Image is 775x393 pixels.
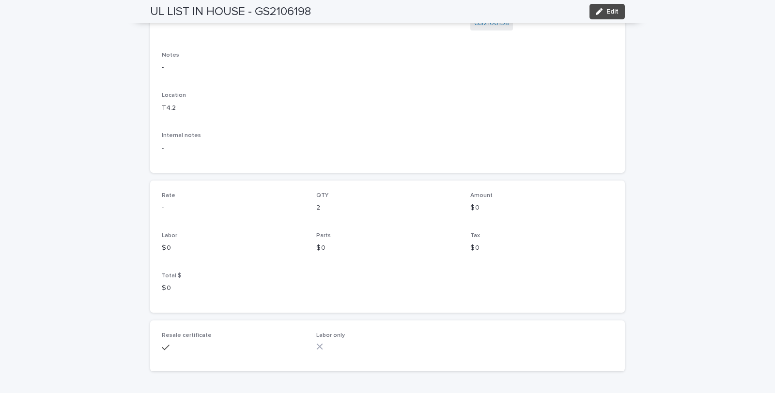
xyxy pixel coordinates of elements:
[162,92,186,98] span: Location
[162,233,177,239] span: Labor
[162,273,182,279] span: Total $
[316,193,328,198] span: QTY
[470,203,613,213] p: $ 0
[470,233,480,239] span: Tax
[162,133,201,138] span: Internal notes
[162,203,305,213] p: -
[162,333,212,338] span: Resale certificate
[162,243,305,253] p: $ 0
[316,233,331,239] span: Parts
[589,4,625,19] button: Edit
[606,8,619,15] span: Edit
[162,283,305,293] p: $ 0
[474,18,509,29] a: GS2106198
[470,193,493,198] span: Amount
[162,62,613,73] p: -
[316,333,345,338] span: Labor only
[316,203,459,213] p: 2
[150,5,311,19] h2: UL LIST IN HOUSE - GS2106198
[162,52,179,58] span: Notes
[162,103,305,113] p: T4.2
[162,193,175,198] span: Rate
[316,243,459,253] p: $ 0
[470,243,613,253] p: $ 0
[162,143,613,153] p: -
